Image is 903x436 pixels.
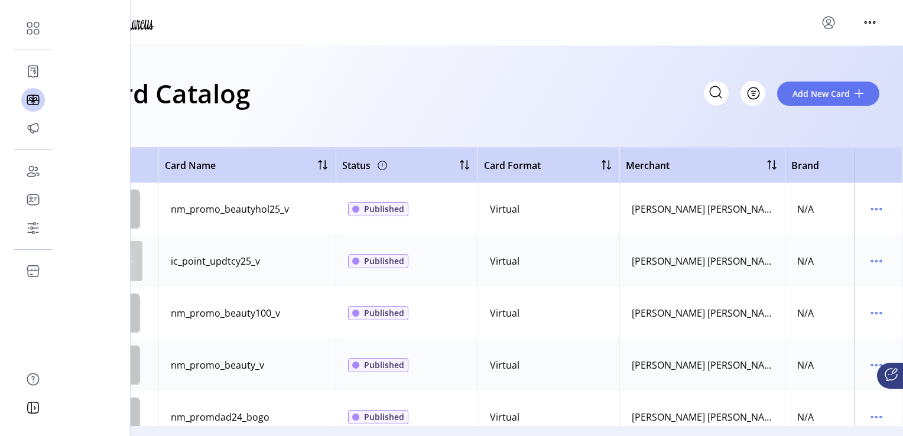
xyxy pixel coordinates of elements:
div: N/A [797,306,814,320]
button: menu [867,200,886,219]
span: Add New Card [792,87,850,100]
div: nm_promo_beautyhol25_v [171,202,289,216]
span: Card Name [165,158,216,173]
span: Published [364,203,404,215]
button: Filter Button [740,81,765,106]
div: N/A [797,254,814,268]
span: Merchant [626,158,670,173]
div: Virtual [490,358,519,372]
div: [PERSON_NAME] [PERSON_NAME] [632,254,773,268]
button: menu [867,408,886,427]
h1: Card Catalog [90,73,250,114]
div: Virtual [490,306,519,320]
div: [PERSON_NAME] [PERSON_NAME] [632,410,773,424]
div: nm_promo_beauty100_v [171,306,280,320]
button: Add New Card [777,82,879,106]
input: Search [704,81,729,106]
div: [PERSON_NAME] [PERSON_NAME] [632,306,773,320]
div: [PERSON_NAME] [PERSON_NAME] [632,358,773,372]
div: Status [342,156,389,175]
div: nm_promdad24_bogo [171,410,269,424]
button: menu [860,13,879,32]
div: N/A [797,202,814,216]
div: N/A [797,410,814,424]
div: Virtual [490,410,519,424]
button: menu [867,356,886,375]
button: menu [867,252,886,271]
div: Virtual [490,254,519,268]
button: menu [867,304,886,323]
span: Published [364,411,404,423]
div: ic_point_updtcy25_v [171,254,260,268]
span: Published [364,255,404,267]
span: Brand [791,158,819,173]
div: Virtual [490,202,519,216]
span: Published [364,307,404,319]
span: Published [364,359,404,371]
button: menu [819,13,838,32]
span: Card Format [484,158,541,173]
div: nm_promo_beauty_v [171,358,264,372]
div: [PERSON_NAME] [PERSON_NAME] [632,202,773,216]
div: N/A [797,358,814,372]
